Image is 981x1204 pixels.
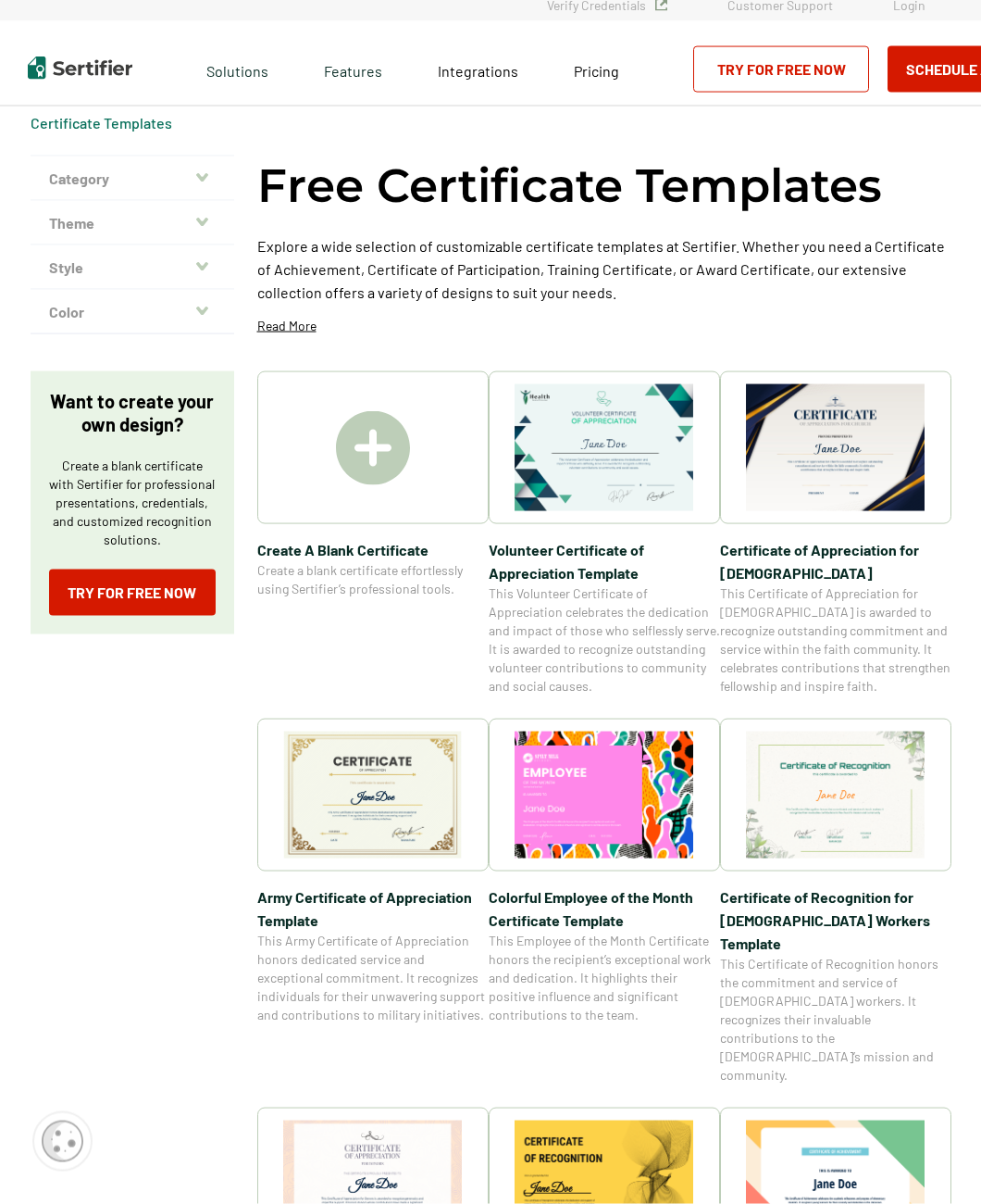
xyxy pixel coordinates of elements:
img: Certificate of Recognition for Church Workers Template [746,732,925,859]
span: Create A Blank Certificate [257,538,489,561]
span: Solutions [206,57,268,81]
img: Volunteer Certificate of Appreciation Template [515,384,694,511]
span: Features [324,57,382,81]
p: Explore a wide selection of customizable certificate templates at Sertifier. Whether you need a C... [257,234,951,304]
button: Category [31,157,234,201]
button: Color [31,290,234,334]
p: Read More [257,317,317,335]
a: Certificate Templates [31,114,172,132]
a: Colorful Employee of the Month Certificate TemplateColorful Employee of the Month Certificate Tem... [489,719,720,1085]
img: Create A Blank Certificate [336,411,410,485]
span: This Volunteer Certificate of Appreciation celebrates the dedication and impact of those who self... [489,584,720,696]
span: Volunteer Certificate of Appreciation Template [489,538,720,584]
a: Integrations [438,57,518,81]
img: Cookie Popup Icon [42,1121,83,1162]
a: Army Certificate of Appreciation​ TemplateArmy Certificate of Appreciation​ TemplateThis Army Cer... [257,719,489,1085]
a: Try for Free Now [49,570,216,616]
span: Integrations [438,62,518,80]
span: This Employee of the Month Certificate honors the recipient’s exceptional work and dedication. It... [489,932,720,1024]
span: This Certificate of Appreciation for [DEMOGRAPHIC_DATA] is awarded to recognize outstanding commi... [720,584,951,696]
button: Theme [31,201,234,245]
span: Create a blank certificate effortlessly using Sertifier’s professional tools. [257,561,489,598]
div: Breadcrumb [31,114,172,132]
span: This Army Certificate of Appreciation honors dedicated service and exceptional commitment. It rec... [257,932,489,1024]
span: Colorful Employee of the Month Certificate Template [489,885,720,932]
img: Certificate of Appreciation for Church​ [746,384,925,511]
a: Pricing [574,57,619,81]
img: Colorful Employee of the Month Certificate Template [515,732,694,859]
p: Create a blank certificate with Sertifier for professional presentations, credentials, and custom... [49,457,216,549]
img: Sertifier | Digital Credentialing Platform [28,56,132,80]
span: Certificate of Recognition for [DEMOGRAPHIC_DATA] Workers Template [720,885,951,955]
p: Want to create your own design? [49,390,216,436]
button: Style [31,245,234,290]
a: Try for Free Now [693,46,869,93]
span: This Certificate of Recognition honors the commitment and service of [DEMOGRAPHIC_DATA] workers. ... [720,955,951,1085]
span: Army Certificate of Appreciation​ Template [257,885,489,932]
h1: Free Certificate Templates [257,156,882,216]
iframe: Chat Widget [888,1115,981,1204]
a: Volunteer Certificate of Appreciation TemplateVolunteer Certificate of Appreciation TemplateThis ... [489,371,720,696]
span: Certificate of Appreciation for [DEMOGRAPHIC_DATA]​ [720,538,951,584]
img: Army Certificate of Appreciation​ Template [283,732,463,859]
a: Certificate of Appreciation for Church​Certificate of Appreciation for [DEMOGRAPHIC_DATA]​This Ce... [720,371,951,696]
span: Pricing [574,62,619,80]
a: Certificate of Recognition for Church Workers TemplateCertificate of Recognition for [DEMOGRAPHIC... [720,719,951,1085]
